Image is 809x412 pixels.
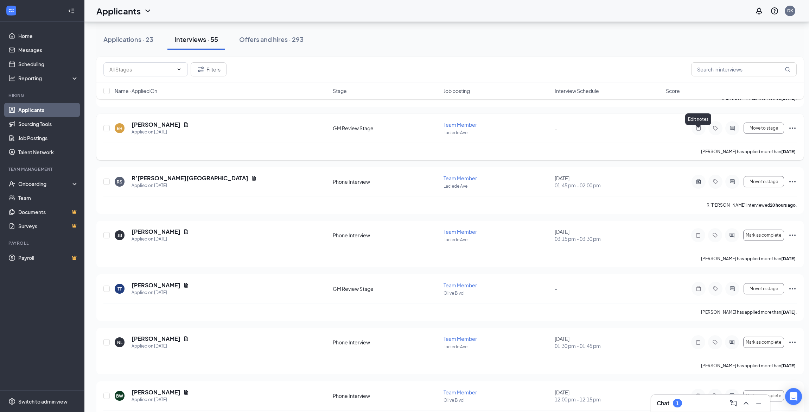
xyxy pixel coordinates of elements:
span: Move to stage [750,126,778,131]
input: Search in interviews [691,62,797,76]
span: Job posting [444,87,470,94]
div: TT [117,286,122,292]
a: SurveysCrown [18,219,78,233]
svg: ActiveChat [728,393,736,399]
svg: Tag [711,339,719,345]
div: Phone Interview [333,178,440,185]
span: Mark as complete [746,340,781,345]
span: 01:30 pm - 01:45 pm [555,342,662,349]
input: All Stages [109,65,173,73]
svg: Tag [711,393,719,399]
div: Applied on [DATE] [132,343,189,350]
svg: Document [251,175,257,181]
span: 12:00 pm - 12:15 pm [555,396,662,403]
span: 03:15 pm - 03:30 pm [555,235,662,242]
div: DK [787,8,793,14]
span: Move to stage [750,179,778,184]
span: - [555,125,557,131]
svg: Note [694,286,703,292]
a: Messages [18,43,78,57]
div: RS [117,179,122,185]
span: Interview Schedule [555,87,599,94]
b: [DATE] [781,363,796,368]
span: Team Member [444,389,477,395]
svg: Tag [711,232,719,238]
div: Applied on [DATE] [132,236,189,243]
a: Job Postings [18,131,78,145]
div: [DATE] [555,228,662,242]
b: [DATE] [781,149,796,154]
a: DocumentsCrown [18,205,78,219]
svg: ActiveChat [728,125,737,131]
svg: Document [183,389,189,395]
div: Phone Interview [333,339,440,346]
h5: [PERSON_NAME] [132,335,180,343]
a: Talent Network [18,145,78,159]
span: Team Member [444,175,477,181]
svg: Note [694,232,702,238]
p: Laclede Ave [444,237,550,243]
div: Payroll [8,240,77,246]
div: GM Review Stage [333,285,440,292]
svg: Collapse [68,7,75,14]
div: GM Review Stage [333,125,440,132]
h5: R’[PERSON_NAME][GEOGRAPHIC_DATA] [132,174,248,182]
span: Name · Applied On [115,87,157,94]
span: Team Member [444,282,477,288]
svg: ActiveNote [694,179,703,185]
span: 01:45 pm - 02:00 pm [555,182,662,189]
div: Open Intercom Messenger [785,388,802,405]
h5: [PERSON_NAME] [132,388,180,396]
svg: ChevronUp [742,399,750,407]
span: Mark as complete [746,393,781,398]
div: [DATE] [555,335,662,349]
button: Mark as complete [743,337,784,348]
span: Team Member [444,336,477,342]
a: Sourcing Tools [18,117,78,131]
button: Mark as complete [743,390,784,401]
div: Switch to admin view [18,398,68,405]
span: Move to stage [750,286,778,291]
div: Interviews · 55 [174,35,218,44]
button: ComposeMessage [728,398,739,409]
svg: Ellipses [788,124,797,132]
svg: Analysis [8,75,15,82]
h5: [PERSON_NAME] [132,281,180,289]
svg: Ellipses [788,177,797,186]
div: Phone Interview [333,232,440,239]
span: Mark as complete [746,233,781,238]
svg: Tag [711,286,720,292]
div: BW [116,393,123,399]
svg: Notifications [755,7,763,15]
div: Applications · 23 [103,35,153,44]
button: Move to stage [744,123,784,134]
b: 20 hours ago [770,202,796,208]
div: Edit notes [685,113,711,125]
div: EH [117,125,122,131]
div: Applied on [DATE] [132,182,257,189]
div: [DATE] [555,389,662,403]
a: Applicants [18,103,78,117]
div: Offers and hires · 293 [239,35,304,44]
div: Applied on [DATE] [132,129,189,136]
svg: Document [183,122,189,127]
svg: UserCheck [8,180,15,187]
svg: ComposeMessage [729,399,738,407]
span: Score [666,87,680,94]
svg: Ellipses [788,338,797,347]
p: [PERSON_NAME] has applied more than . [701,363,797,369]
svg: Note [694,339,702,345]
svg: MagnifyingGlass [785,67,790,72]
div: Reporting [18,75,79,82]
h3: Chat [657,399,669,407]
span: - [555,286,557,292]
button: ChevronUp [740,398,752,409]
span: Stage [333,87,347,94]
p: Olive Blvd [444,290,550,296]
a: Scheduling [18,57,78,71]
a: Team [18,191,78,205]
p: Laclede Ave [444,183,550,189]
svg: Note [694,393,702,399]
div: Phone Interview [333,392,440,399]
svg: Note [694,125,703,131]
